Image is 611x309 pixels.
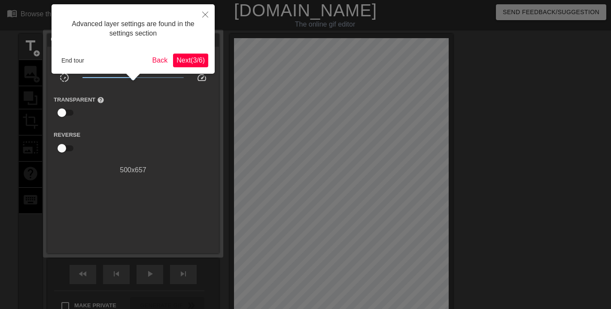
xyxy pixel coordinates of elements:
button: Close [196,4,215,24]
span: Next ( 3 / 6 ) [176,57,205,64]
button: Next [173,54,208,67]
div: Advanced layer settings are found in the settings section [58,11,208,47]
button: Back [149,54,171,67]
button: End tour [58,54,88,67]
